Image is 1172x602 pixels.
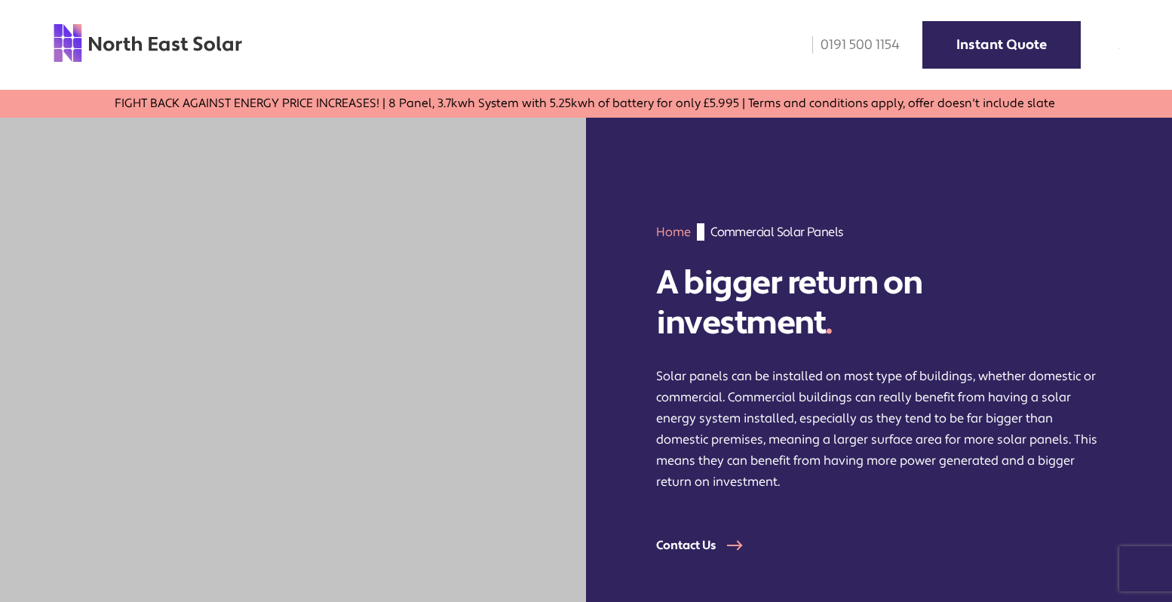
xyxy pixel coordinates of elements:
[812,36,813,54] img: phone icon
[922,21,1081,69] a: Instant Quote
[825,302,833,344] span: .
[656,366,1102,493] p: Solar panels can be installed on most type of buildings, whether domestic or commercial. Commerci...
[710,223,843,241] span: Commercial Solar Panels
[656,224,691,240] a: Home
[1118,48,1119,49] img: menu icon
[802,36,900,54] a: 0191 500 1154
[697,223,704,241] img: gif;base64,R0lGODdhAQABAPAAAMPDwwAAACwAAAAAAQABAAACAkQBADs=
[53,23,243,63] img: north east solar logo
[656,538,762,553] a: Contact Us
[656,263,1102,343] h1: A bigger return on investment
